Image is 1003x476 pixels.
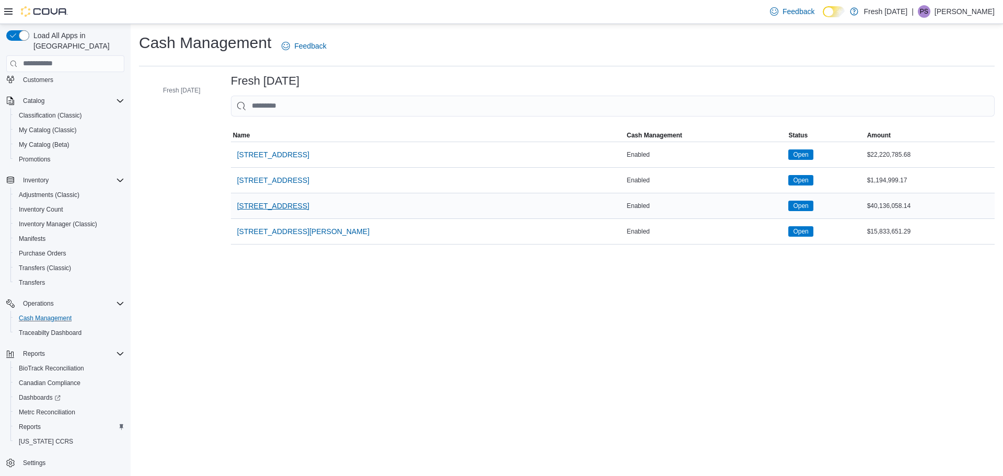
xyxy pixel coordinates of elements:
[2,296,129,311] button: Operations
[15,189,124,201] span: Adjustments (Classic)
[15,421,124,433] span: Reports
[19,174,53,187] button: Inventory
[19,408,75,416] span: Metrc Reconciliation
[15,262,124,274] span: Transfers (Classic)
[10,311,129,326] button: Cash Management
[912,5,914,18] p: |
[10,246,129,261] button: Purchase Orders
[625,174,787,187] div: Enabled
[19,235,45,243] span: Manifests
[627,131,682,140] span: Cash Management
[15,247,124,260] span: Purchase Orders
[625,200,787,212] div: Enabled
[15,203,124,216] span: Inventory Count
[19,191,79,199] span: Adjustments (Classic)
[19,329,81,337] span: Traceabilty Dashboard
[788,226,813,237] span: Open
[233,221,374,242] button: [STREET_ADDRESS][PERSON_NAME]
[15,124,124,136] span: My Catalog (Classic)
[19,155,51,164] span: Promotions
[10,390,129,405] a: Dashboards
[15,406,79,419] a: Metrc Reconciliation
[237,149,309,160] span: [STREET_ADDRESS]
[15,233,50,245] a: Manifests
[15,138,124,151] span: My Catalog (Beta)
[23,176,49,184] span: Inventory
[10,202,129,217] button: Inventory Count
[15,262,75,274] a: Transfers (Classic)
[15,312,76,324] a: Cash Management
[15,421,45,433] a: Reports
[625,129,787,142] button: Cash Management
[15,362,124,375] span: BioTrack Reconciliation
[19,95,49,107] button: Catalog
[19,437,73,446] span: [US_STATE] CCRS
[865,174,995,187] div: $1,194,999.17
[10,123,129,137] button: My Catalog (Classic)
[19,95,124,107] span: Catalog
[10,376,129,390] button: Canadian Compliance
[148,84,205,97] button: Fresh [DATE]
[15,247,71,260] a: Purchase Orders
[231,129,625,142] button: Name
[19,264,71,272] span: Transfers (Classic)
[10,275,129,290] button: Transfers
[10,326,129,340] button: Traceabilty Dashboard
[2,72,129,87] button: Customers
[19,205,63,214] span: Inventory Count
[15,153,55,166] a: Promotions
[15,327,86,339] a: Traceabilty Dashboard
[10,137,129,152] button: My Catalog (Beta)
[2,346,129,361] button: Reports
[19,423,41,431] span: Reports
[15,435,124,448] span: Washington CCRS
[233,195,313,216] button: [STREET_ADDRESS]
[231,75,300,87] h3: Fresh [DATE]
[10,188,129,202] button: Adjustments (Classic)
[920,5,928,18] span: PS
[2,94,129,108] button: Catalog
[19,297,124,310] span: Operations
[788,149,813,160] span: Open
[237,175,309,185] span: [STREET_ADDRESS]
[19,393,61,402] span: Dashboards
[19,347,124,360] span: Reports
[10,361,129,376] button: BioTrack Reconciliation
[793,176,808,185] span: Open
[15,203,67,216] a: Inventory Count
[15,312,124,324] span: Cash Management
[19,364,84,373] span: BioTrack Reconciliation
[19,347,49,360] button: Reports
[15,406,124,419] span: Metrc Reconciliation
[788,175,813,185] span: Open
[19,457,50,469] a: Settings
[625,148,787,161] div: Enabled
[233,170,313,191] button: [STREET_ADDRESS]
[19,73,124,86] span: Customers
[865,129,995,142] button: Amount
[163,86,201,95] span: Fresh [DATE]
[2,455,129,470] button: Settings
[10,217,129,231] button: Inventory Manager (Classic)
[15,377,124,389] span: Canadian Compliance
[15,153,124,166] span: Promotions
[19,249,66,258] span: Purchase Orders
[788,131,808,140] span: Status
[823,6,845,17] input: Dark Mode
[865,148,995,161] div: $22,220,785.68
[865,200,995,212] div: $40,136,058.14
[277,36,330,56] a: Feedback
[19,174,124,187] span: Inventory
[15,391,124,404] span: Dashboards
[10,152,129,167] button: Promotions
[294,41,326,51] span: Feedback
[19,278,45,287] span: Transfers
[625,225,787,238] div: Enabled
[19,297,58,310] button: Operations
[793,201,808,211] span: Open
[867,131,891,140] span: Amount
[786,129,865,142] button: Status
[10,231,129,246] button: Manifests
[15,124,81,136] a: My Catalog (Classic)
